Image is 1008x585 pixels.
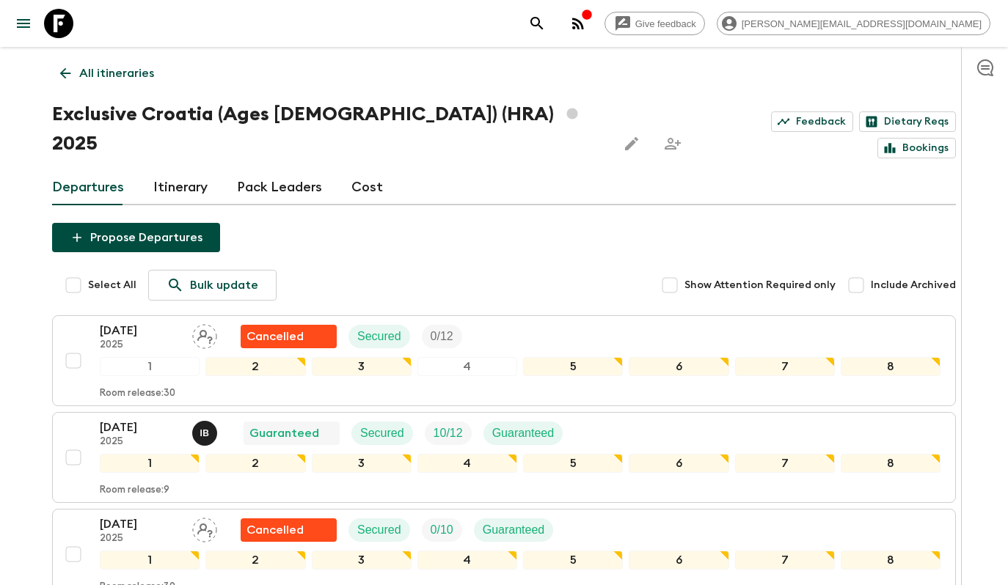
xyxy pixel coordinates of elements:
[88,278,136,292] span: Select All
[422,518,462,542] div: Trip Fill
[425,422,472,445] div: Trip Fill
[312,454,412,473] div: 3
[351,422,413,445] div: Secured
[192,421,220,446] button: IB
[100,533,180,545] p: 2025
[841,357,941,376] div: 8
[871,278,956,292] span: Include Archived
[523,357,623,376] div: 5
[417,454,517,473] div: 4
[348,325,410,348] div: Secured
[522,9,552,38] button: search adventures
[100,454,200,473] div: 1
[627,18,704,29] span: Give feedback
[148,270,277,301] a: Bulk update
[192,328,217,340] span: Assign pack leader
[100,551,200,570] div: 1
[100,436,180,448] p: 2025
[735,357,835,376] div: 7
[52,100,605,158] h1: Exclusive Croatia (Ages [DEMOGRAPHIC_DATA]) (HRA) 2025
[190,276,258,294] p: Bulk update
[52,170,124,205] a: Departures
[841,454,941,473] div: 8
[357,521,401,539] p: Secured
[100,339,180,351] p: 2025
[237,170,322,205] a: Pack Leaders
[734,18,990,29] span: [PERSON_NAME][EMAIL_ADDRESS][DOMAIN_NAME]
[431,521,453,539] p: 0 / 10
[100,515,180,533] p: [DATE]
[312,551,412,570] div: 3
[100,419,180,436] p: [DATE]
[52,223,220,252] button: Propose Departures
[431,328,453,345] p: 0 / 12
[100,388,175,400] p: Room release: 30
[200,427,209,439] p: I B
[523,551,623,570] div: 5
[351,170,383,205] a: Cost
[52,315,956,406] button: [DATE]2025Assign pack leaderFlash Pack cancellationSecuredTrip Fill12345678Room release:30
[312,357,412,376] div: 3
[357,328,401,345] p: Secured
[9,9,38,38] button: menu
[360,424,404,442] p: Secured
[100,485,169,496] p: Room release: 9
[417,357,517,376] div: 4
[523,454,623,473] div: 5
[241,518,337,542] div: Flash Pack cancellation
[153,170,208,205] a: Itinerary
[205,454,305,473] div: 2
[735,454,835,473] div: 7
[684,278,836,292] span: Show Attention Required only
[658,129,687,158] span: Share this itinerary
[629,454,728,473] div: 6
[417,551,517,570] div: 4
[483,521,545,539] p: Guaranteed
[617,129,646,158] button: Edit this itinerary
[246,328,304,345] p: Cancelled
[605,12,705,35] a: Give feedback
[241,325,337,348] div: Flash Pack cancellation
[192,522,217,534] span: Assign pack leader
[859,111,956,132] a: Dietary Reqs
[717,12,990,35] div: [PERSON_NAME][EMAIL_ADDRESS][DOMAIN_NAME]
[492,424,555,442] p: Guaranteed
[79,65,154,82] p: All itineraries
[629,551,728,570] div: 6
[100,357,200,376] div: 1
[422,325,462,348] div: Trip Fill
[771,111,853,132] a: Feedback
[348,518,410,542] div: Secured
[52,412,956,503] button: [DATE]2025Ivica BurićGuaranteedSecuredTrip FillGuaranteed12345678Room release:9
[52,59,162,88] a: All itineraries
[205,551,305,570] div: 2
[629,357,728,376] div: 6
[205,357,305,376] div: 2
[246,521,304,539] p: Cancelled
[877,138,956,158] a: Bookings
[249,424,319,442] p: Guaranteed
[192,425,220,437] span: Ivica Burić
[434,424,463,442] p: 10 / 12
[100,322,180,339] p: [DATE]
[841,551,941,570] div: 8
[735,551,835,570] div: 7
